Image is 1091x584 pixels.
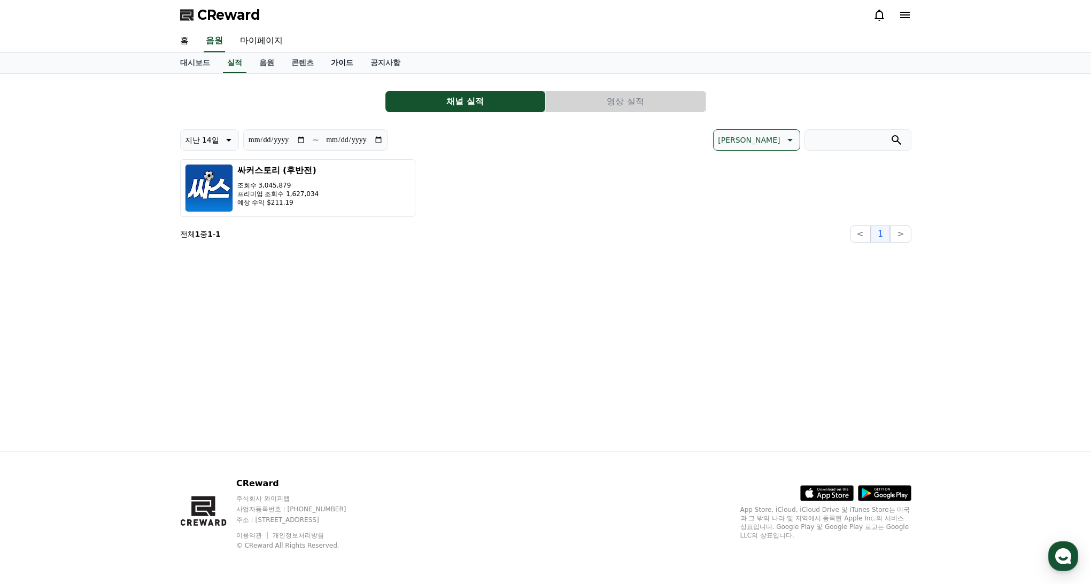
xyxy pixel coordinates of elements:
button: 싸커스토리 (후반전) 조회수 3,045,879 프리미엄 조회수 1,627,034 예상 수익 $211.19 [180,159,415,217]
p: CReward [236,477,367,490]
p: 지난 14일 [185,133,219,147]
p: 전체 중 - [180,229,221,239]
a: 채널 실적 [385,91,546,112]
div: 감사합니다. [68,165,196,175]
strong: 1 [215,230,221,238]
a: 음원 [251,53,283,73]
button: 1 [871,225,890,243]
button: < [850,225,871,243]
div: 크리워드는 [DATE] 음원 사용을 허용하지 않습니다. 이는 유튜브에서 매우 부정적으로 보기 때문입니다. [31,42,181,74]
h3: 싸커스토리 (후반전) [237,164,319,177]
strong: 1 [195,230,200,238]
p: 주식회사 와이피랩 [236,494,367,503]
div: 다음부터는 주의하도록 하겠습니다. [68,154,196,165]
button: 채널 실적 [385,91,545,112]
p: ~ [312,134,319,146]
div: 네, 감사합니다. [31,218,181,229]
div: Creward [58,6,98,18]
div: 이러한 영상은 앞으로 자동 수익에서 제외될 예정입니다. [31,79,181,100]
a: 홈 [172,30,197,52]
a: 공지사항 [362,53,409,73]
p: 프리미엄 조회수 1,627,034 [237,190,319,198]
div: 추가로, 사용하시는 콘텐츠가 저작권이 강한 스포츠 영상이다 보니 유튜브에서 예민하게 보는 콘텐츠 중 하나입니다. [31,229,181,261]
p: [PERSON_NAME] [718,133,780,147]
a: 마이페이지 [231,30,291,52]
a: [URL][DOMAIN_NAME] [31,32,119,41]
button: 영상 실적 [546,91,706,112]
p: App Store, iCloud, iCloud Drive 및 iTunes Store는 미국과 그 밖의 나라 및 지역에서 등록된 Apple Inc.의 서비스 상표입니다. Goo... [740,505,911,540]
button: 지난 14일 [180,129,239,151]
div: 아, 그러네요. [68,143,196,154]
a: 개인정보처리방침 [273,532,324,539]
a: 대시보드 [172,53,219,73]
a: 실적 [223,53,246,73]
img: 싸커스토리 (후반전) [185,164,233,212]
div: Will respond in minutes [58,18,134,26]
button: > [890,225,911,243]
a: 이용약관 [236,532,270,539]
strong: 1 [207,230,213,238]
div: 영상 활용과 각색에 각별히 주의해 주시기 바랍니다. [31,266,181,287]
div: 감사합니다. [31,287,181,298]
a: 음원 [204,30,225,52]
p: 예상 수익 $211.19 [237,198,319,207]
p: 주소 : [STREET_ADDRESS] [236,516,367,524]
p: 사업자등록번호 : [PHONE_NUMBER] [236,505,367,513]
p: 조회수 3,045,879 [237,181,319,190]
p: © CReward All Rights Reserved. [236,541,367,550]
span: CReward [197,6,260,24]
button: [PERSON_NAME] [713,129,800,151]
a: 콘텐츠 [283,53,322,73]
a: 가이드 [322,53,362,73]
a: CReward [180,6,260,24]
